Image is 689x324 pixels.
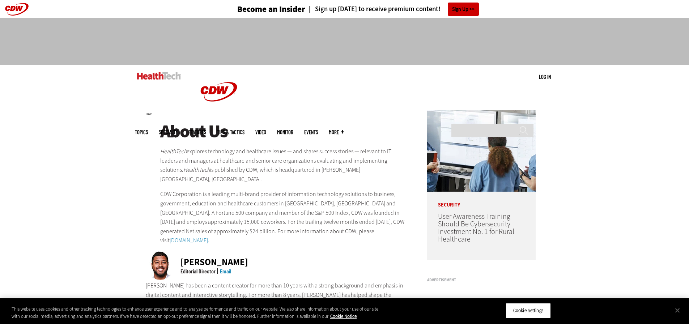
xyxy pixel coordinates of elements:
[277,129,293,135] a: MonITor
[160,189,408,245] p: CDW Corporation is a leading multi-brand provider of information technology solutions to business...
[438,212,514,244] a: User Awareness Training Should Be Cybersecurity Investment No. 1 for Rural Healthcare
[137,72,181,80] img: Home
[12,306,379,320] div: This website uses cookies and other tracking technologies to enhance user experience and to analy...
[217,129,244,135] a: Tips & Tactics
[669,302,685,318] button: Close
[427,278,536,282] h3: Advertisement
[210,5,305,13] a: Become an Insider
[160,148,187,155] em: HealthTech
[192,65,246,119] img: Home
[329,129,344,135] span: More
[237,5,305,13] h3: Become an Insider
[427,192,536,208] p: Security
[255,129,266,135] a: Video
[183,166,210,174] em: HealthTech
[192,113,246,120] a: CDW
[330,313,357,319] a: More information about your privacy
[160,147,408,184] p: explores technology and healthcare issues — and shares success stories — relevant to IT leaders a...
[506,303,551,318] button: Cookie Settings
[213,25,476,58] iframe: advertisement
[305,6,441,13] a: Sign up [DATE] to receive premium content!
[304,129,318,135] a: Events
[135,129,148,135] span: Topics
[539,73,551,80] a: Log in
[170,236,208,244] a: [DOMAIN_NAME]
[539,73,551,81] div: User menu
[427,110,536,192] img: Doctors reviewing information boards
[159,129,178,135] span: Specialty
[180,268,216,274] div: Editorial Director
[188,129,206,135] a: Features
[220,268,231,274] a: Email
[448,3,479,16] a: Sign Up
[146,251,175,280] img: Ricky Ribeiro
[180,257,248,267] div: [PERSON_NAME]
